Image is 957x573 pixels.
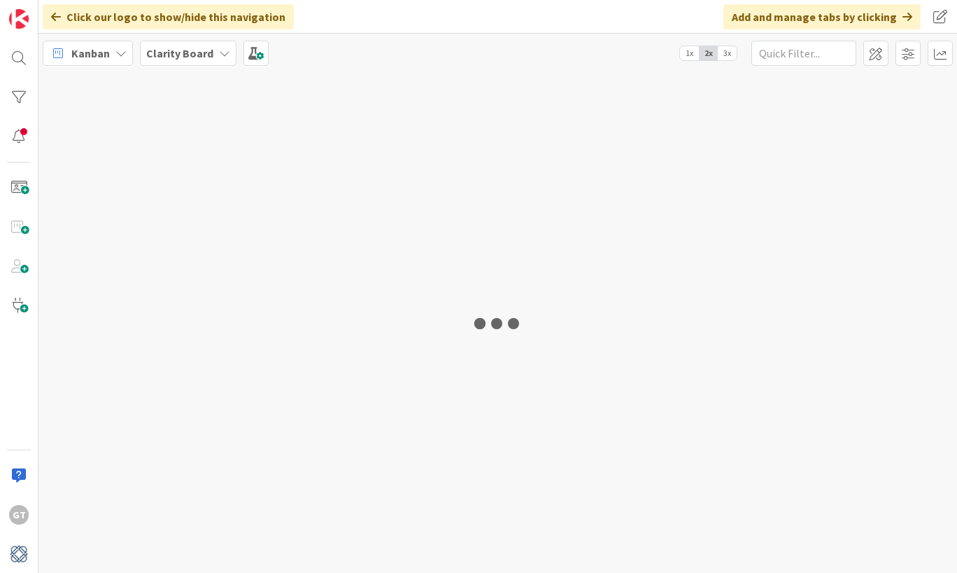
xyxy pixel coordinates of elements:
[699,46,718,60] span: 2x
[71,45,110,62] span: Kanban
[718,46,737,60] span: 3x
[680,46,699,60] span: 1x
[723,4,921,29] div: Add and manage tabs by clicking
[9,544,29,564] img: avatar
[751,41,856,66] input: Quick Filter...
[146,46,213,60] b: Clarity Board
[9,505,29,525] div: GT
[43,4,294,29] div: Click our logo to show/hide this navigation
[9,9,29,29] img: Visit kanbanzone.com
